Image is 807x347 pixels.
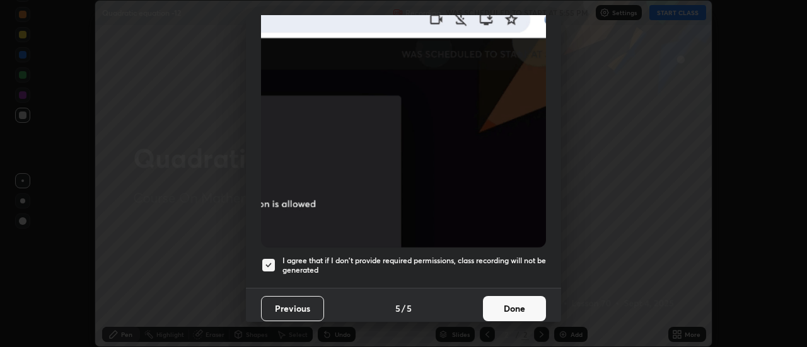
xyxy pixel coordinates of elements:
h4: 5 [407,302,412,315]
h4: / [402,302,405,315]
h4: 5 [395,302,400,315]
button: Done [483,296,546,321]
button: Previous [261,296,324,321]
h5: I agree that if I don't provide required permissions, class recording will not be generated [282,256,546,275]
